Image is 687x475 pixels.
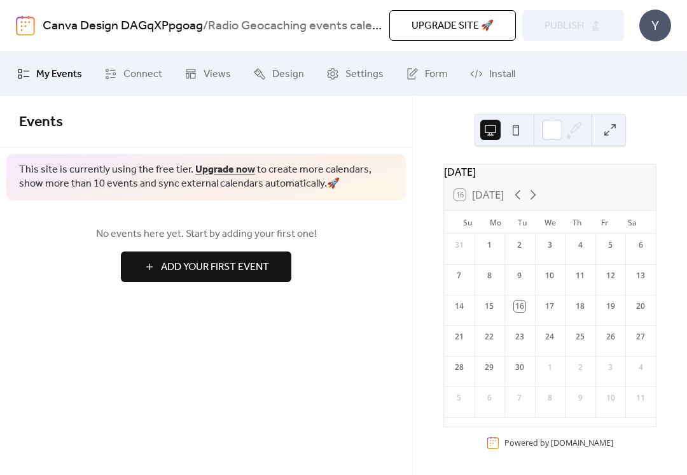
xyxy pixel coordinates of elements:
div: 30 [514,362,525,373]
span: Settings [345,67,384,82]
div: 22 [483,331,495,343]
div: [DATE] [444,164,656,180]
a: Form [396,57,457,91]
div: 17 [544,301,555,312]
div: 5 [454,392,465,404]
span: Form [425,67,448,82]
span: Install [489,67,515,82]
div: 24 [544,331,555,343]
div: 26 [605,331,616,343]
a: Design [244,57,314,91]
div: 6 [635,239,646,251]
div: 3 [544,239,555,251]
b: / [203,14,208,38]
span: Design [272,67,304,82]
a: Canva Design DAGqXPpgoag [43,14,203,38]
div: Powered by [504,437,613,448]
div: 15 [483,301,495,312]
img: logo [16,15,35,36]
div: 11 [574,270,586,281]
span: Views [204,67,231,82]
div: 28 [454,362,465,373]
div: 2 [574,362,586,373]
a: My Events [8,57,92,91]
span: Add Your First Event [161,260,269,275]
div: Sa [618,211,646,234]
div: 20 [635,301,646,312]
div: 31 [454,239,465,251]
div: 1 [483,239,495,251]
a: [DOMAIN_NAME] [551,437,613,448]
div: 18 [574,301,586,312]
div: 5 [605,239,616,251]
div: Mo [482,211,509,234]
div: 10 [544,270,555,281]
div: 29 [483,362,495,373]
div: 25 [574,331,586,343]
div: 14 [454,301,465,312]
div: Fr [591,211,618,234]
div: 10 [605,392,616,404]
a: Install [461,57,525,91]
div: 11 [635,392,646,404]
button: Upgrade site 🚀 [389,10,516,41]
div: 2 [514,239,525,251]
span: Events [19,108,63,136]
div: 3 [605,362,616,373]
a: Upgrade now [195,160,255,180]
a: Settings [317,57,393,91]
div: 13 [635,270,646,281]
div: 21 [454,331,465,343]
button: Add Your First Event [121,252,291,282]
span: My Events [36,67,82,82]
a: Connect [95,57,172,91]
a: Views [175,57,240,91]
div: 8 [544,392,555,404]
div: Su [454,211,482,234]
span: This site is currently using the free tier. to create more calendars, show more than 10 events an... [19,163,393,192]
div: 4 [574,239,586,251]
span: No events here yet. Start by adding your first one! [19,227,393,242]
div: 4 [635,362,646,373]
div: 16 [514,301,525,312]
div: 7 [454,270,465,281]
div: Tu [509,211,536,234]
div: 19 [605,301,616,312]
b: Radio Geocaching events calendar [208,14,397,38]
div: 8 [483,270,495,281]
div: 9 [574,392,586,404]
div: 12 [605,270,616,281]
a: Add Your First Event [19,252,393,282]
div: 6 [483,392,495,404]
div: 27 [635,331,646,343]
div: 23 [514,331,525,343]
div: We [536,211,564,234]
span: Upgrade site 🚀 [412,18,494,34]
div: Y [639,10,671,41]
div: 7 [514,392,525,404]
div: 9 [514,270,525,281]
div: Th [564,211,591,234]
div: 1 [544,362,555,373]
span: Connect [123,67,162,82]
